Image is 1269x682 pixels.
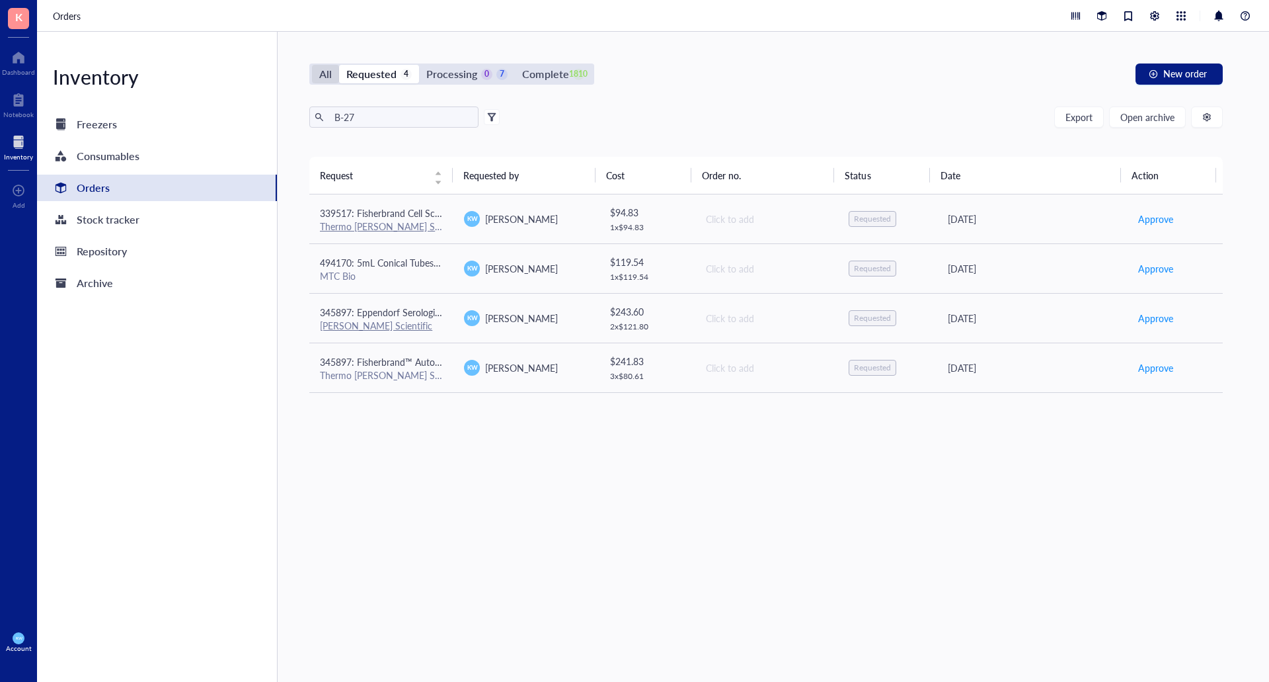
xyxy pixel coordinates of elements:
div: Complete [522,65,568,83]
button: Export [1054,107,1104,128]
div: 3 x $ 80.61 [610,371,684,382]
div: Inventory [37,64,277,90]
span: Approve [1138,311,1173,325]
span: Open archive [1120,112,1174,122]
a: Freezers [37,111,277,138]
div: 4 [401,69,412,80]
span: Approve [1138,261,1173,276]
a: Thermo [PERSON_NAME] Scientific [320,220,467,233]
th: Status [834,157,929,194]
a: Repository [37,238,277,265]
button: New order [1135,64,1223,85]
div: $ 241.83 [610,354,684,368]
th: Date [930,157,1121,194]
a: Stock tracker [37,206,277,233]
div: Dashboard [2,68,35,76]
div: [DATE] [948,212,1116,226]
span: New order [1163,68,1207,79]
span: [PERSON_NAME] [485,361,558,374]
div: Requested [854,263,891,274]
span: KW [467,314,477,323]
a: Dashboard [2,47,35,76]
button: Open archive [1109,107,1186,128]
span: 339517: Fisherbrand Cell Scrapers [320,206,460,220]
div: Freezers [77,115,117,134]
span: KW [467,214,477,224]
span: 345897: Fisherbrand™ Autoclavable Waste Bags - Large [320,355,549,368]
span: KW [467,363,477,372]
th: Action [1121,157,1217,194]
div: Requested [854,362,891,373]
div: Requested [854,214,891,224]
input: Find orders in table [329,107,473,127]
span: 345897: Eppendorf Serological Pipets, sterile, free of detectable pyrogens, DNA, RNase and DNase.... [320,306,982,319]
div: Archive [77,274,113,292]
div: [DATE] [948,361,1116,375]
div: Repository [77,242,127,261]
div: Thermo [PERSON_NAME] Scientific [320,369,443,381]
div: 2 x $ 121.80 [610,321,684,332]
div: Processing [426,65,477,83]
div: Consumables [77,147,139,165]
div: [DATE] [948,311,1116,325]
div: 7 [496,69,508,80]
a: Orders [53,9,83,23]
a: Archive [37,270,277,296]
div: 1 x $ 94.83 [610,222,684,233]
div: Orders [77,179,110,197]
th: Requested by [453,157,596,194]
span: Request [320,168,426,183]
span: [PERSON_NAME] [485,312,558,325]
span: 494170: 5mL Conical Tubes 500/CS [320,256,467,269]
a: Orders [37,175,277,201]
div: Click to add [706,311,827,325]
span: [PERSON_NAME] [485,262,558,275]
div: Inventory [4,153,33,161]
div: $ 94.83 [610,205,684,220]
div: Account [6,644,32,652]
div: Stock tracker [77,210,139,229]
div: Requested [346,65,397,83]
a: [PERSON_NAME] Scientific [320,319,432,332]
div: Click to add [706,261,827,276]
div: All [319,65,332,83]
div: [DATE] [948,261,1116,276]
button: Approve [1137,208,1174,230]
div: Click to add [706,212,827,226]
button: Approve [1137,308,1174,329]
span: KW [15,636,22,640]
span: Approve [1138,361,1173,375]
span: Export [1065,112,1093,122]
th: Request [309,157,453,194]
th: Cost [596,157,691,194]
div: Notebook [3,110,34,118]
th: Order no. [691,157,835,194]
span: Approve [1138,212,1173,226]
div: 0 [481,69,492,80]
div: $ 119.54 [610,255,684,269]
td: Click to add [694,293,838,343]
td: Click to add [694,243,838,293]
a: Consumables [37,143,277,169]
button: Approve [1137,258,1174,279]
div: Requested [854,313,891,323]
button: Approve [1137,357,1174,378]
div: 1 x $ 119.54 [610,272,684,282]
td: Click to add [694,194,838,244]
div: segmented control [309,64,594,85]
span: K [15,9,22,25]
span: KW [467,264,477,273]
div: Click to add [706,361,827,375]
a: Notebook [3,89,34,118]
div: Add [13,201,25,209]
div: MTC Bio [320,270,443,282]
div: $ 243.60 [610,304,684,319]
span: [PERSON_NAME] [485,212,558,226]
div: 1810 [573,69,584,80]
a: Inventory [4,132,33,161]
td: Click to add [694,343,838,392]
